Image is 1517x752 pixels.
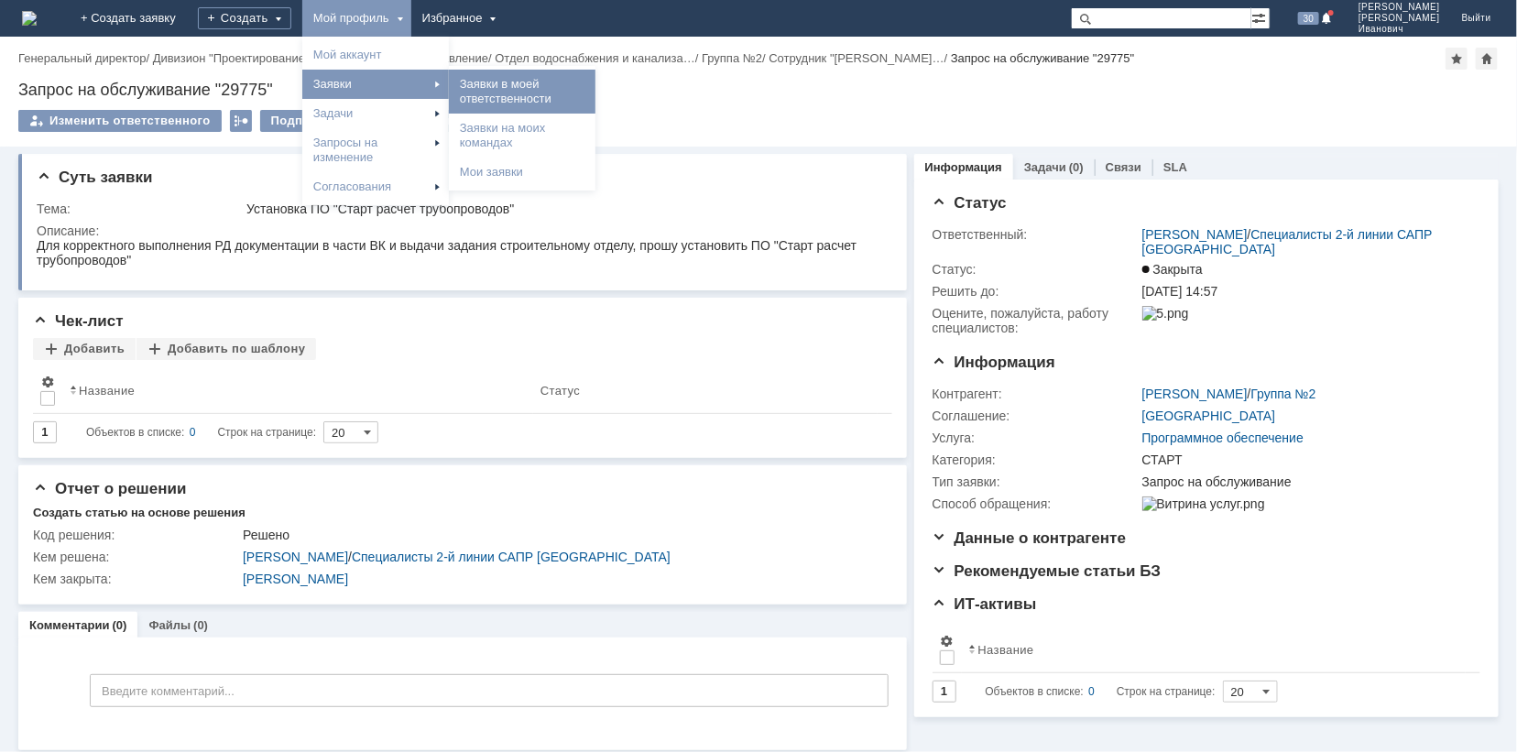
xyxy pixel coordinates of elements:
div: Название [978,643,1034,657]
div: (0) [113,618,127,632]
div: Статус [540,384,580,398]
div: / [1142,387,1316,401]
div: Описание: [37,223,883,238]
div: Кем решена: [33,550,239,564]
div: Контрагент: [933,387,1139,401]
a: Задачи [1024,160,1066,174]
a: Группа №2 [702,51,762,65]
a: [PERSON_NAME] [243,550,348,564]
div: Решить до: [933,284,1139,299]
div: Запрос на обслуживание "29775" [18,81,1499,99]
a: SLA [1163,160,1187,174]
div: Запросы на изменение [306,132,445,169]
div: / [153,51,316,65]
div: 0 [1088,681,1095,703]
div: СТАРТ [1142,452,1471,467]
span: Суть заявки [37,169,152,186]
div: Oцените, пожалуйста, работу специалистов: [933,306,1139,335]
div: Способ обращения: [933,496,1139,511]
span: 30 [1298,12,1319,25]
span: Статус [933,194,1007,212]
div: 0 [190,421,196,443]
div: / [495,51,702,65]
a: Заявки в моей ответственности [453,73,592,110]
span: [DATE] 14:57 [1142,284,1218,299]
div: Код решения: [33,528,239,542]
a: Связи [1106,160,1141,174]
span: Настройки [40,375,55,389]
div: / [1142,227,1471,256]
a: Заявки на моих командах [453,117,592,154]
a: Генеральный директор [18,51,146,65]
span: Информация [933,354,1055,371]
div: Добавить в избранное [1446,48,1468,70]
div: Заявки [306,73,445,95]
div: / [18,51,153,65]
img: logo [22,11,37,26]
div: / [243,550,879,564]
div: Сделать домашней страницей [1476,48,1498,70]
span: [PERSON_NAME] [1359,13,1440,24]
span: Расширенный поиск [1251,8,1270,26]
i: Строк на странице: [986,681,1216,703]
div: / [702,51,769,65]
div: Запрос на обслуживание [1142,474,1471,489]
a: [PERSON_NAME] [1142,387,1248,401]
span: Рекомендуемые статьи БЗ [933,562,1162,580]
img: 5.png [1142,306,1189,321]
a: Отдел водоснабжения и канализа… [495,51,695,65]
div: Задачи [306,103,445,125]
div: Установка ПО "Старт расчет трубопроводов" [246,202,879,216]
div: Тип заявки: [933,474,1139,489]
a: Специалисты 2-й линии САПР [GEOGRAPHIC_DATA] [1142,227,1433,256]
div: Создать [198,7,291,29]
a: Мои заявки [453,161,592,183]
span: Иванович [1359,24,1440,35]
a: [PERSON_NAME] [243,572,348,586]
a: Информация [925,160,1002,174]
a: Файлы [148,618,191,632]
a: Перейти на домашнюю страницу [22,11,37,26]
div: Тема: [37,202,243,216]
span: Настройки [940,634,955,648]
a: Дивизион "Проектирование" [153,51,310,65]
img: Витрина услуг.png [1142,496,1265,511]
div: Название [79,384,135,398]
div: Статус: [933,262,1139,277]
th: Название [962,627,1466,673]
div: Работа с массовостью [230,110,252,132]
a: Сотрудник "[PERSON_NAME]… [769,51,944,65]
div: Согласования [306,176,445,198]
span: Данные о контрагенте [933,529,1127,547]
div: (0) [193,618,208,632]
a: [PERSON_NAME] [1142,227,1248,242]
span: Объектов в списке: [986,685,1084,698]
span: Объектов в списке: [86,426,184,439]
a: Программное обеспечение [1142,430,1304,445]
span: ИТ-активы [933,595,1037,613]
span: Чек-лист [33,312,124,330]
i: Строк на странице: [86,421,316,443]
a: Мой аккаунт [306,44,445,66]
a: Группа №2 [1251,387,1316,401]
span: Закрыта [1142,262,1203,277]
a: [GEOGRAPHIC_DATA] [1142,409,1276,423]
div: Категория: [933,452,1139,467]
a: Специалисты 2-й линии САПР [GEOGRAPHIC_DATA] [352,550,671,564]
div: Кем закрыта: [33,572,239,586]
div: Соглашение: [933,409,1139,423]
a: Комментарии [29,618,110,632]
span: Отчет о решении [33,480,186,497]
div: Услуга: [933,430,1139,445]
div: Запрос на обслуживание "29775" [951,51,1135,65]
th: Статус [533,367,878,414]
div: Создать статью на основе решения [33,506,246,520]
div: (0) [1069,160,1084,174]
th: Название [62,367,533,414]
span: [PERSON_NAME] [1359,2,1440,13]
div: Ответственный: [933,227,1139,242]
div: / [769,51,951,65]
div: Решено [243,528,879,542]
